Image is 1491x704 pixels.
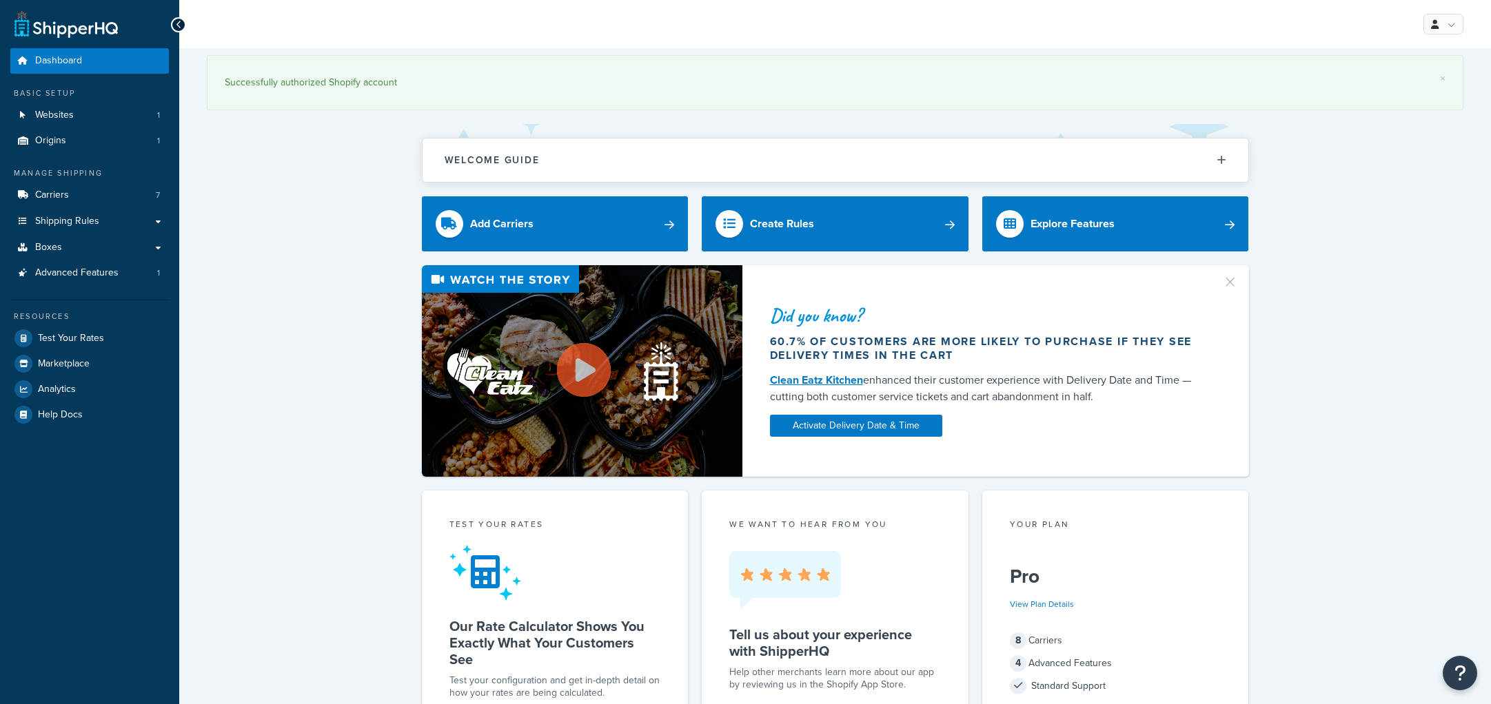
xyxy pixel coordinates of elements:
[770,335,1206,362] div: 60.7% of customers are more likely to purchase if they see delivery times in the cart
[10,326,169,351] a: Test Your Rates
[157,267,160,279] span: 1
[1010,631,1221,650] div: Carriers
[445,155,540,165] h2: Welcome Guide
[1010,632,1026,649] span: 8
[1443,656,1477,690] button: Open Resource Center
[10,235,169,260] a: Boxes
[10,351,169,376] a: Marketplace
[10,128,169,154] li: Origins
[10,167,169,179] div: Manage Shipping
[423,138,1248,182] button: Welcome Guide
[35,189,69,201] span: Carriers
[35,135,66,147] span: Origins
[729,666,941,691] p: Help other merchants learn more about our app by reviewing us in the Shopify App Store.
[1010,518,1221,534] div: Your Plan
[422,196,689,251] a: Add Carriers
[449,674,661,699] div: Test your configuration and get in-depth detail on how your rates are being calculated.
[770,372,1206,405] div: enhanced their customer experience with Delivery Date and Time — cutting both customer service ti...
[38,384,76,395] span: Analytics
[982,196,1249,251] a: Explore Features
[422,265,742,477] img: Video thumbnail
[1010,654,1221,673] div: Advanced Features
[1010,598,1074,610] a: View Plan Details
[1010,566,1221,588] h5: Pro
[10,377,169,402] a: Analytics
[35,110,74,121] span: Websites
[729,518,941,530] p: we want to hear from you
[35,267,119,279] span: Advanced Features
[35,55,82,67] span: Dashboard
[38,333,104,344] span: Test Your Rates
[156,189,160,201] span: 7
[1010,676,1221,696] div: Standard Support
[157,110,160,121] span: 1
[1440,73,1446,84] a: ×
[10,183,169,208] li: Carriers
[10,311,169,322] div: Resources
[35,242,62,253] span: Boxes
[770,306,1206,325] div: Did you know?
[10,260,169,286] a: Advanced Features1
[10,128,169,154] a: Origins1
[449,618,661,667] h5: Our Rate Calculator Shows You Exactly What Your Customers See
[10,87,169,99] div: Basic Setup
[770,372,863,388] a: Clean Eatz Kitchen
[770,415,942,437] a: Activate Delivery Date & Time
[157,135,160,147] span: 1
[38,409,83,421] span: Help Docs
[750,214,814,234] div: Create Rules
[449,518,661,534] div: Test your rates
[10,209,169,234] a: Shipping Rules
[470,214,534,234] div: Add Carriers
[1010,655,1026,672] span: 4
[729,626,941,659] h5: Tell us about your experience with ShipperHQ
[10,103,169,128] a: Websites1
[10,402,169,427] a: Help Docs
[225,73,1446,92] div: Successfully authorized Shopify account
[10,183,169,208] a: Carriers7
[1031,214,1115,234] div: Explore Features
[35,216,99,227] span: Shipping Rules
[10,260,169,286] li: Advanced Features
[10,103,169,128] li: Websites
[702,196,968,251] a: Create Rules
[10,48,169,74] a: Dashboard
[38,358,90,370] span: Marketplace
